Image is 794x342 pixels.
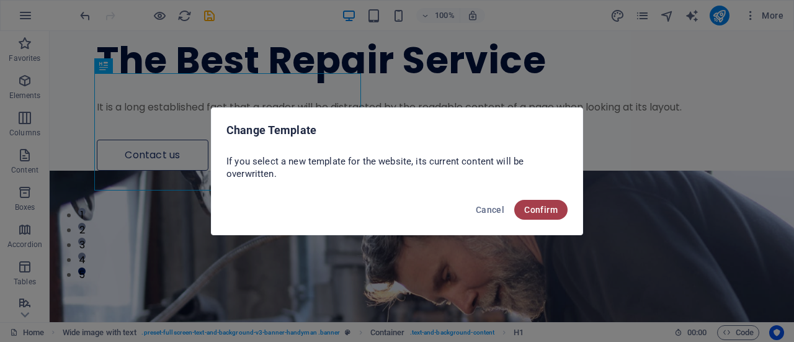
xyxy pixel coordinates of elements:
button: Cancel [471,200,509,220]
span: Confirm [524,205,558,215]
p: If you select a new template for the website, its current content will be overwritten. [226,155,568,180]
h2: Change Template [226,123,568,138]
span: Cancel [476,205,504,215]
button: Confirm [514,200,568,220]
